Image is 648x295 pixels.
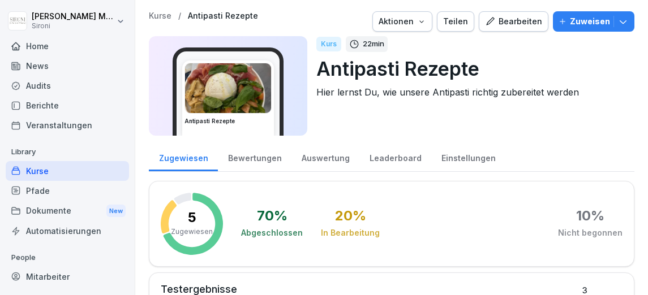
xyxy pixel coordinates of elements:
img: pak3lu93rb7wwt42kbfr1gbm.png [185,63,271,113]
div: Nicht begonnen [558,227,623,238]
button: Zuweisen [553,11,634,32]
div: In Bearbeitung [321,227,380,238]
a: Kurse [149,11,171,21]
div: 10 % [576,209,604,223]
div: Testergebnisse [161,284,577,294]
a: Leaderboard [359,142,431,171]
p: Sironi [32,22,114,30]
a: Antipasti Rezepte [188,11,258,21]
p: [PERSON_NAME] Malec [32,12,114,21]
p: Library [6,143,129,161]
p: Zugewiesen [171,227,213,237]
button: Bearbeiten [479,11,548,32]
button: Aktionen [372,11,432,32]
div: Aktionen [379,15,426,28]
div: 70 % [257,209,287,223]
a: News [6,56,129,76]
div: Abgeschlossen [241,227,303,238]
div: Kurs [316,37,341,51]
div: Teilen [443,15,468,28]
a: Kurse [6,161,129,181]
a: DokumenteNew [6,201,129,222]
div: Dokumente [6,201,129,222]
a: Auswertung [291,142,359,171]
a: Audits [6,76,129,96]
a: Bewertungen [218,142,291,171]
a: Automatisierungen [6,221,129,241]
a: Veranstaltungen [6,115,129,135]
div: Bearbeiten [485,15,542,28]
div: 20 % [335,209,366,223]
p: 5 [188,211,196,224]
h3: Antipasti Rezepte [184,117,272,125]
p: People [6,249,129,267]
a: Einstellungen [431,142,505,171]
a: Pfade [6,181,129,201]
a: Berichte [6,96,129,115]
a: Mitarbeiter [6,267,129,287]
a: Home [6,36,129,56]
p: Hier lernst Du, wie unsere Antipasti richtig zubereitet werden [316,85,625,99]
p: / [178,11,181,21]
button: Teilen [437,11,474,32]
a: Zugewiesen [149,142,218,171]
p: Antipasti Rezepte [316,54,625,83]
p: 22 min [363,38,384,50]
div: New [106,205,126,218]
p: Zuweisen [570,15,610,28]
